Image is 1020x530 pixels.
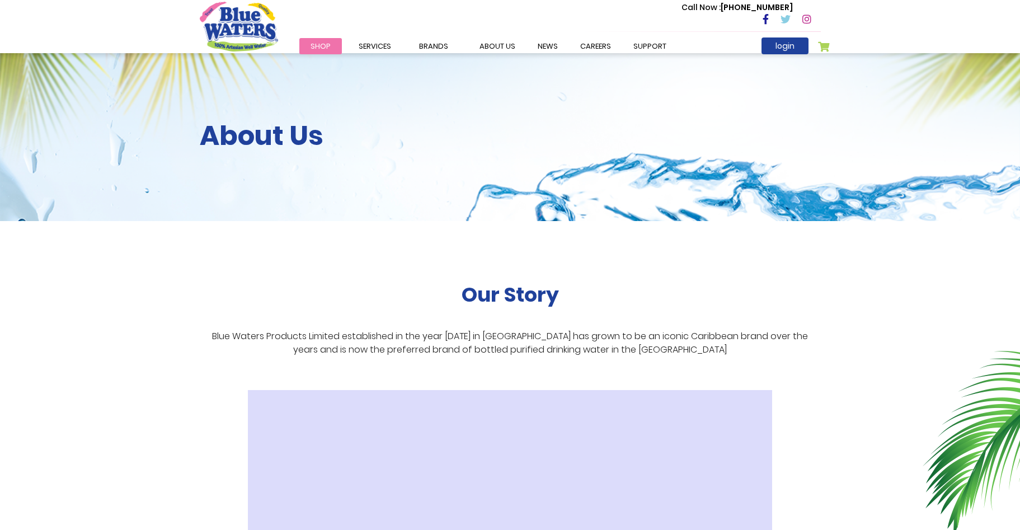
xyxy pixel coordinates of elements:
span: Shop [311,41,331,51]
a: Brands [408,38,459,54]
a: News [527,38,569,54]
span: Services [359,41,391,51]
p: Blue Waters Products Limited established in the year [DATE] in [GEOGRAPHIC_DATA] has grown to be ... [200,330,821,357]
a: careers [569,38,622,54]
p: [PHONE_NUMBER] [681,2,793,13]
span: Call Now : [681,2,721,13]
a: support [622,38,678,54]
a: store logo [200,2,278,51]
a: Shop [299,38,342,54]
h2: Our Story [462,283,559,307]
a: about us [468,38,527,54]
a: Services [347,38,402,54]
span: Brands [419,41,448,51]
h2: About Us [200,120,821,152]
a: login [762,37,809,54]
